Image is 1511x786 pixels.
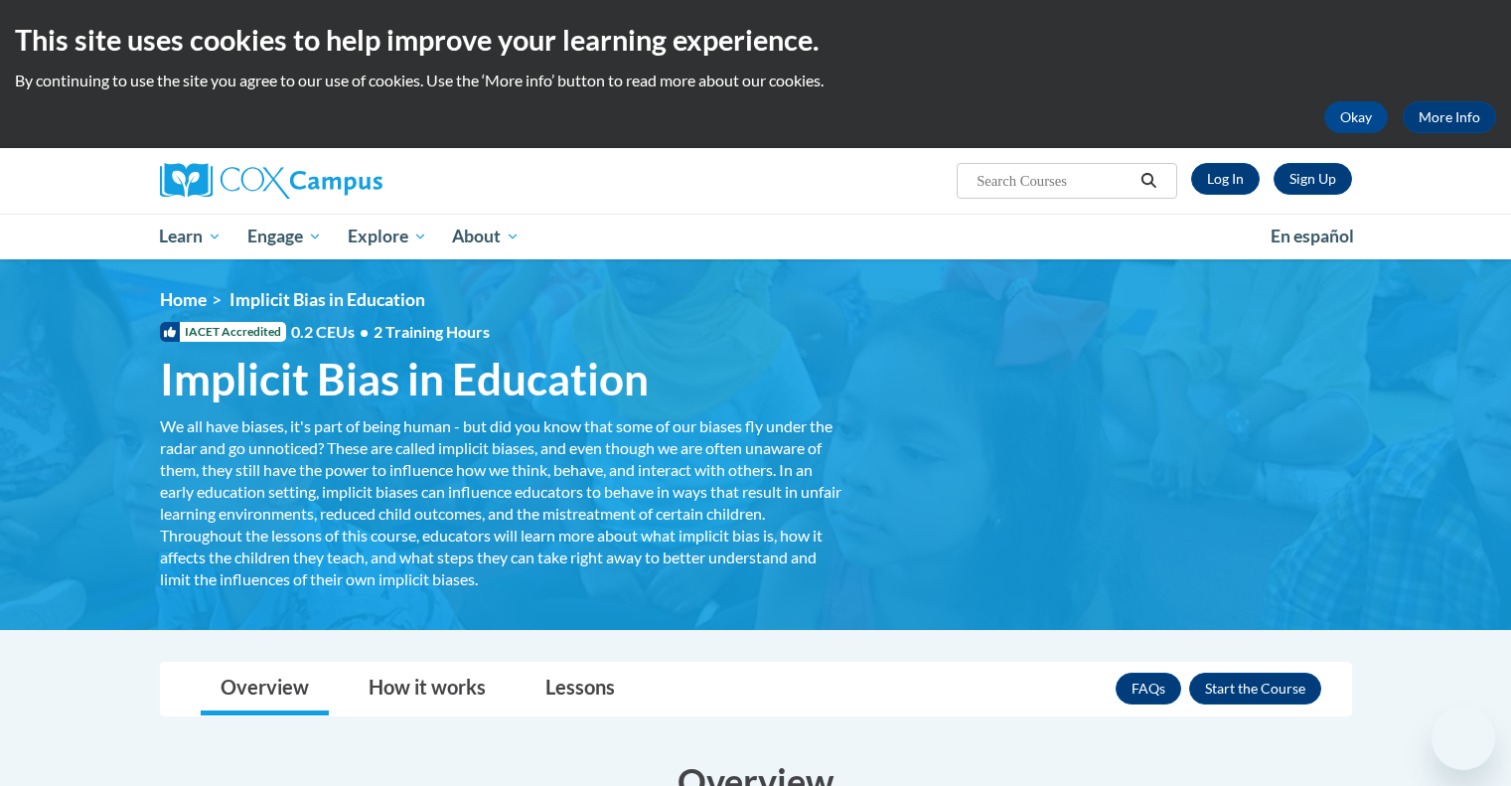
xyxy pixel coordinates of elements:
[1324,101,1388,133] button: Okay
[975,169,1133,193] input: Search Courses
[374,322,490,341] span: 2 Training Hours
[147,214,235,259] a: Learn
[130,214,1382,259] div: Main menu
[234,214,335,259] a: Engage
[160,322,286,342] span: IACET Accredited
[160,353,649,405] span: Implicit Bias in Education
[1133,169,1163,193] button: Search
[160,163,382,199] img: Cox Campus
[349,663,506,715] a: How it works
[1191,163,1260,195] a: Log In
[1116,673,1181,705] a: FAQs
[15,20,1496,60] h2: This site uses cookies to help improve your learning experience.
[452,225,520,248] span: About
[201,663,329,715] a: Overview
[1274,163,1352,195] a: Register
[1271,226,1354,246] span: En español
[1403,101,1496,133] a: More Info
[526,663,635,715] a: Lessons
[160,289,207,310] a: Home
[360,322,369,341] span: •
[1189,673,1321,705] button: Enroll
[348,225,427,248] span: Explore
[439,214,532,259] a: About
[160,415,845,590] div: We all have biases, it's part of being human - but did you know that some of our biases fly under...
[159,225,222,248] span: Learn
[229,289,425,310] span: Implicit Bias in Education
[15,70,1496,91] p: By continuing to use the site you agree to our use of cookies. Use the ‘More info’ button to read...
[247,225,322,248] span: Engage
[160,163,537,199] a: Cox Campus
[335,214,440,259] a: Explore
[1432,707,1495,770] iframe: Button to launch messaging window
[1258,216,1367,257] a: En español
[291,321,490,343] span: 0.2 CEUs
